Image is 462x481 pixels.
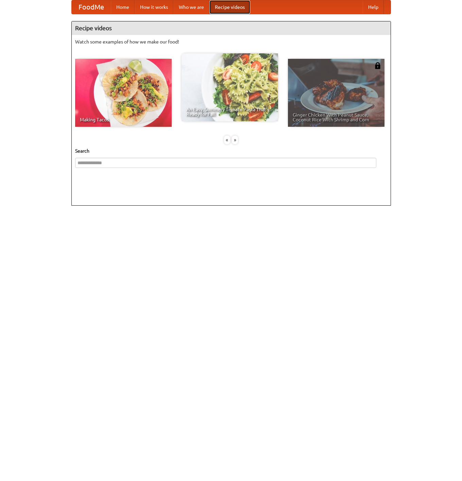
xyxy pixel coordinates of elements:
a: Who we are [173,0,209,14]
a: How it works [135,0,173,14]
div: « [224,136,230,144]
a: Making Tacos [75,59,172,127]
a: Recipe videos [209,0,250,14]
a: Home [111,0,135,14]
h4: Recipe videos [72,21,391,35]
a: An Easy, Summery Tomato Pasta That's Ready for Fall [182,53,278,121]
a: Help [363,0,384,14]
h5: Search [75,148,387,154]
p: Watch some examples of how we make our food! [75,38,387,45]
div: » [232,136,238,144]
img: 483408.png [374,62,381,69]
span: An Easy, Summery Tomato Pasta That's Ready for Fall [186,107,273,117]
a: FoodMe [72,0,111,14]
span: Making Tacos [80,117,167,122]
